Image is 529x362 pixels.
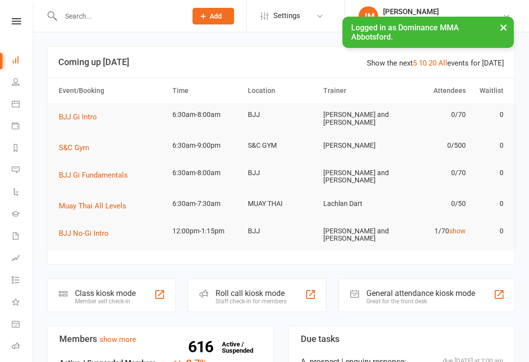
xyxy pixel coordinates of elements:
a: show [449,227,466,235]
a: All [438,59,447,68]
td: [PERSON_NAME] [319,134,394,157]
a: People [12,72,34,94]
span: BJJ Gi Intro [59,113,97,121]
a: What's New [12,292,34,314]
td: 0 [470,103,508,126]
div: Show the next events for [DATE] [367,57,504,69]
button: Muay Thai All Levels [59,200,133,212]
span: BJJ Gi Fundamentals [59,171,128,180]
td: 6:30am-8:00am [168,103,243,126]
a: Assessments [12,248,34,270]
button: BJJ Gi Fundamentals [59,169,135,181]
td: S&C GYM [243,134,319,157]
td: 6:30am-9:00pm [168,134,243,157]
td: BJJ [243,103,319,126]
div: Class kiosk mode [75,289,136,298]
th: Attendees [394,78,470,103]
a: Dashboard [12,50,34,72]
a: 10 [419,59,427,68]
th: Event/Booking [54,78,168,103]
td: 1/70 [394,220,470,243]
a: Calendar [12,94,34,116]
div: General attendance kiosk mode [366,289,475,298]
a: 20 [429,59,436,68]
h3: Coming up [DATE] [58,57,504,67]
span: Settings [273,5,300,27]
button: × [495,17,512,38]
div: Great for the front desk [366,298,475,305]
td: [PERSON_NAME] and [PERSON_NAME] [319,161,394,192]
a: Roll call kiosk mode [12,336,34,358]
h3: Due tasks [301,334,503,344]
th: Location [243,78,319,103]
div: Member self check-in [75,298,136,305]
div: JM [359,6,378,26]
input: Search... [58,9,180,23]
a: show more [99,335,136,344]
td: 0/50 [394,192,470,215]
td: 0/70 [394,161,470,184]
td: 0 [470,192,508,215]
a: 616Active / Suspended [217,334,260,361]
a: Payments [12,116,34,138]
td: BJJ [243,220,319,243]
div: Staff check-in for members [216,298,287,305]
td: 0 [470,134,508,157]
th: Time [168,78,243,103]
span: BJJ No-Gi Intro [59,229,109,238]
th: Trainer [319,78,394,103]
td: 0/70 [394,103,470,126]
td: 6:30am-8:00am [168,161,243,184]
td: [PERSON_NAME] and [PERSON_NAME] [319,103,394,134]
td: 0 [470,161,508,184]
button: S&C Gym [59,142,96,154]
span: Muay Thai All Levels [59,202,126,210]
a: General attendance kiosk mode [12,314,34,336]
div: Dominance MMA [GEOGRAPHIC_DATA] [383,16,503,25]
div: Roll call kiosk mode [216,289,287,298]
td: BJJ [243,161,319,184]
td: 6:30am-7:30am [168,192,243,215]
td: 0/500 [394,134,470,157]
button: Add [192,8,234,24]
button: BJJ Gi Intro [59,111,104,123]
span: S&C Gym [59,143,89,152]
td: [PERSON_NAME] and [PERSON_NAME] [319,220,394,250]
a: 5 [413,59,417,68]
td: 0 [470,220,508,243]
span: Logged in as Dominance MMA Abbotsford. [351,23,459,42]
div: [PERSON_NAME] [383,7,503,16]
a: Reports [12,138,34,160]
th: Waitlist [470,78,508,103]
td: Lachlan Dart [319,192,394,215]
td: 12:00pm-1:15pm [168,220,243,243]
button: BJJ No-Gi Intro [59,227,116,239]
span: Add [210,12,222,20]
td: MUAY THAI [243,192,319,215]
strong: 616 [188,339,217,354]
h3: Members [59,334,262,344]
